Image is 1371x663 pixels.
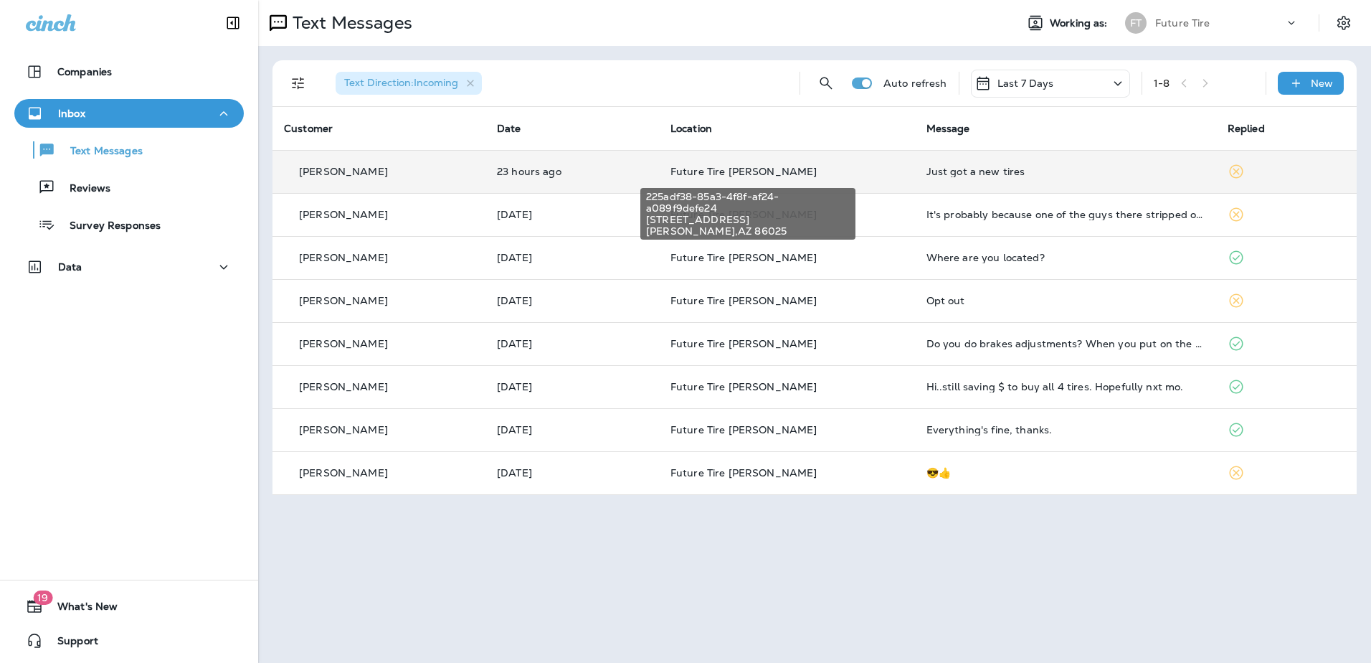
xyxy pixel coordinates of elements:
[344,76,458,89] span: Text Direction : Incoming
[55,182,110,196] p: Reviews
[646,214,850,225] span: [STREET_ADDRESS]
[670,380,817,393] span: Future Tire [PERSON_NAME]
[926,122,970,135] span: Message
[497,467,647,479] p: Oct 6, 2025 08:08 AM
[299,381,388,392] p: [PERSON_NAME]
[926,424,1205,436] div: Everything's fine, thanks.
[1125,12,1147,34] div: FT
[57,66,112,77] p: Companies
[284,69,313,98] button: Filters
[812,69,840,98] button: Search Messages
[58,261,82,273] p: Data
[497,252,647,263] p: Oct 10, 2025 08:34 AM
[299,166,388,177] p: [PERSON_NAME]
[1154,77,1170,89] div: 1 - 8
[497,338,647,349] p: Oct 8, 2025 01:50 PM
[43,635,98,652] span: Support
[58,108,85,119] p: Inbox
[299,209,388,220] p: [PERSON_NAME]
[1331,10,1357,36] button: Settings
[926,338,1205,349] div: Do you do brakes adjustments? When you put on the brakes, it shacks.
[670,337,817,350] span: Future Tire [PERSON_NAME]
[213,9,253,37] button: Collapse Sidebar
[497,424,647,436] p: Oct 7, 2025 08:25 AM
[14,99,244,128] button: Inbox
[299,424,388,436] p: [PERSON_NAME]
[926,252,1205,263] div: Where are you located?
[497,209,647,220] p: Oct 11, 2025 08:22 AM
[14,210,244,240] button: Survey Responses
[926,295,1205,306] div: Opt out
[43,601,118,618] span: What's New
[926,166,1205,177] div: Just got a new tires
[33,591,52,605] span: 19
[1155,17,1210,29] p: Future Tire
[497,122,521,135] span: Date
[14,57,244,86] button: Companies
[670,122,712,135] span: Location
[646,225,850,237] span: [PERSON_NAME] , AZ 86025
[299,252,388,263] p: [PERSON_NAME]
[14,592,244,621] button: 19What's New
[14,253,244,281] button: Data
[670,466,817,479] span: Future Tire [PERSON_NAME]
[336,72,482,95] div: Text Direction:Incoming
[497,166,647,177] p: Oct 12, 2025 08:56 AM
[299,338,388,349] p: [PERSON_NAME]
[670,251,817,264] span: Future Tire [PERSON_NAME]
[997,77,1054,89] p: Last 7 Days
[670,423,817,436] span: Future Tire [PERSON_NAME]
[14,626,244,655] button: Support
[14,172,244,202] button: Reviews
[299,295,388,306] p: [PERSON_NAME]
[497,381,647,392] p: Oct 8, 2025 08:17 AM
[646,191,850,214] span: 225adf38-85a3-4f8f-af24-a089f9defe24
[926,209,1205,220] div: It's probably because one of the guys there stripped out a lug stud and didn't make it right or e...
[287,12,412,34] p: Text Messages
[56,145,143,159] p: Text Messages
[883,77,947,89] p: Auto refresh
[926,381,1205,392] div: Hi..still saving $ to buy all 4 tires. Hopefully nxt mo.
[14,135,244,165] button: Text Messages
[1311,77,1333,89] p: New
[926,467,1205,479] div: 😎👍
[299,467,388,479] p: [PERSON_NAME]
[497,295,647,306] p: Oct 9, 2025 09:15 AM
[55,220,161,233] p: Survey Responses
[670,165,817,178] span: Future Tire [PERSON_NAME]
[670,294,817,307] span: Future Tire [PERSON_NAME]
[1228,122,1265,135] span: Replied
[1050,17,1111,29] span: Working as:
[284,122,333,135] span: Customer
